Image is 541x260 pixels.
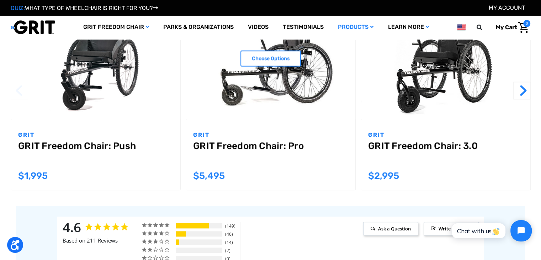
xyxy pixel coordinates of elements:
[141,238,175,244] div: 3 ★
[518,22,529,33] img: Cart
[186,2,355,115] img: GRIT Freedom Chair Pro: the Pro model shown including contoured Invacare Matrx seatback, Spinergy...
[176,231,186,236] div: 22%
[11,20,55,35] img: GRIT All-Terrain Wheelchair and Mobility Equipment
[193,170,225,181] span: $5,495
[156,16,241,39] a: Parks & Organizations
[381,16,436,39] a: Learn More
[141,246,175,253] div: 2 ★
[363,222,418,235] span: Ask a Question
[18,140,173,166] a: GRIT Freedom Chair: Push,$1,995.00
[424,222,479,235] span: Write a Review
[176,248,222,253] div: 2-Star Ratings
[223,223,238,229] div: 149
[276,16,331,39] a: Testimonials
[11,2,180,115] img: GRIT Freedom Chair: Push
[368,131,523,139] p: GRIT
[489,4,525,11] a: Account
[63,218,81,236] strong: 4.6
[223,239,238,245] div: 14
[480,20,490,35] input: Search
[193,131,348,139] p: GRIT
[368,170,399,181] span: $2,995
[457,23,466,32] img: us.png
[223,231,238,237] div: 46
[18,131,173,139] p: GRIT
[513,82,531,99] button: Go to slide 2 of 2
[176,239,222,245] div: 3-Star Ratings
[18,170,48,181] span: $1,995
[523,20,530,27] span: 0
[141,222,175,228] div: 5 ★
[176,239,179,245] div: 7%
[368,140,523,166] a: GRIT Freedom Chair: 3.0,$2,995.00
[490,20,530,35] a: Cart with 0 items
[76,16,156,39] a: GRIT Freedom Chair
[141,230,175,236] div: 4 ★
[11,5,25,11] span: QUIZ:
[176,223,222,228] div: 5-Star Ratings
[176,231,222,236] div: 4-Star Ratings
[331,16,381,39] a: Products
[193,140,348,166] a: GRIT Freedom Chair: Pro,$5,495.00
[223,248,238,254] div: 2
[444,214,538,248] iframe: Tidio Chat
[63,236,118,245] span: Based on 211 Reviews
[361,2,530,115] img: GRIT Freedom Chair: 3.0
[241,16,276,39] a: Videos
[11,82,28,99] button: Go to slide 2 of 2
[176,223,209,228] div: 71%
[496,24,517,31] span: My Cart
[11,5,158,11] a: QUIZ:WHAT TYPE OF WHEELCHAIR IS RIGHT FOR YOU?
[240,50,301,66] a: Choose Options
